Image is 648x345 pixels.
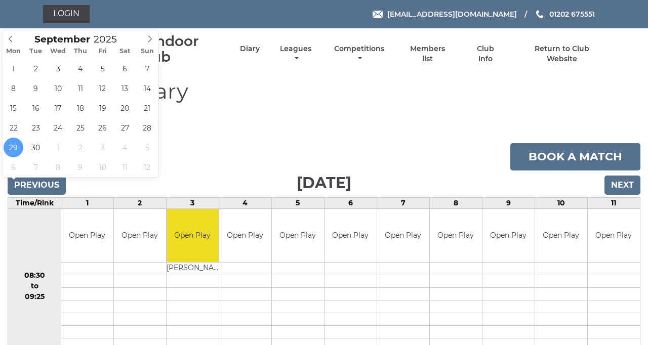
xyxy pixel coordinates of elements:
[93,78,112,98] span: September 12, 2025
[8,79,640,114] h1: Bowls Club Diary
[70,59,90,78] span: September 4, 2025
[26,118,46,138] span: September 23, 2025
[115,98,135,118] span: September 20, 2025
[8,176,66,195] input: Previous
[549,10,595,19] span: 01202 675551
[47,48,69,55] span: Wed
[26,78,46,98] span: September 9, 2025
[70,78,90,98] span: September 11, 2025
[4,98,23,118] span: September 15, 2025
[92,48,114,55] span: Fri
[510,143,640,170] a: Book a match
[324,198,377,209] td: 6
[325,209,377,262] td: Open Play
[115,138,135,157] span: October 4, 2025
[588,209,640,262] td: Open Play
[137,138,157,157] span: October 5, 2025
[535,198,587,209] td: 10
[373,11,383,18] img: Email
[387,10,517,19] span: [EMAIL_ADDRESS][DOMAIN_NAME]
[469,44,502,64] a: Club Info
[167,209,219,262] td: Open Play
[535,209,587,262] td: Open Play
[430,209,482,262] td: Open Play
[43,5,90,23] a: Login
[69,48,92,55] span: Thu
[137,118,157,138] span: September 28, 2025
[26,157,46,177] span: October 7, 2025
[26,59,46,78] span: September 2, 2025
[48,138,68,157] span: October 1, 2025
[114,209,166,262] td: Open Play
[26,98,46,118] span: September 16, 2025
[93,157,112,177] span: October 10, 2025
[4,59,23,78] span: September 1, 2025
[3,48,25,55] span: Mon
[48,118,68,138] span: September 24, 2025
[137,59,157,78] span: September 7, 2025
[61,198,114,209] td: 1
[115,157,135,177] span: October 11, 2025
[114,48,136,55] span: Sat
[93,138,112,157] span: October 3, 2025
[482,209,535,262] td: Open Play
[48,78,68,98] span: September 10, 2025
[90,33,130,45] input: Scroll to increment
[26,138,46,157] span: September 30, 2025
[219,209,271,262] td: Open Play
[240,44,260,54] a: Diary
[93,118,112,138] span: September 26, 2025
[377,198,429,209] td: 7
[219,198,271,209] td: 4
[429,198,482,209] td: 8
[70,98,90,118] span: September 18, 2025
[404,44,451,64] a: Members list
[48,157,68,177] span: October 8, 2025
[136,48,158,55] span: Sun
[535,9,595,20] a: Phone us 01202 675551
[277,44,314,64] a: Leagues
[587,198,640,209] td: 11
[4,157,23,177] span: October 6, 2025
[70,118,90,138] span: September 25, 2025
[25,48,47,55] span: Tue
[48,98,68,118] span: September 17, 2025
[271,198,324,209] td: 5
[70,157,90,177] span: October 9, 2025
[377,209,429,262] td: Open Play
[34,35,90,45] span: Scroll to increment
[166,198,219,209] td: 3
[4,138,23,157] span: September 29, 2025
[482,198,535,209] td: 9
[115,59,135,78] span: September 6, 2025
[167,262,219,275] td: [PERSON_NAME]
[519,44,605,64] a: Return to Club Website
[48,59,68,78] span: September 3, 2025
[115,118,135,138] span: September 27, 2025
[4,118,23,138] span: September 22, 2025
[373,9,517,20] a: Email [EMAIL_ADDRESS][DOMAIN_NAME]
[137,157,157,177] span: October 12, 2025
[536,10,543,18] img: Phone us
[332,44,387,64] a: Competitions
[8,198,61,209] td: Time/Rink
[604,176,640,195] input: Next
[4,78,23,98] span: September 8, 2025
[137,98,157,118] span: September 21, 2025
[272,209,324,262] td: Open Play
[93,98,112,118] span: September 19, 2025
[61,209,113,262] td: Open Play
[137,78,157,98] span: September 14, 2025
[115,78,135,98] span: September 13, 2025
[93,59,112,78] span: September 5, 2025
[70,138,90,157] span: October 2, 2025
[113,198,166,209] td: 2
